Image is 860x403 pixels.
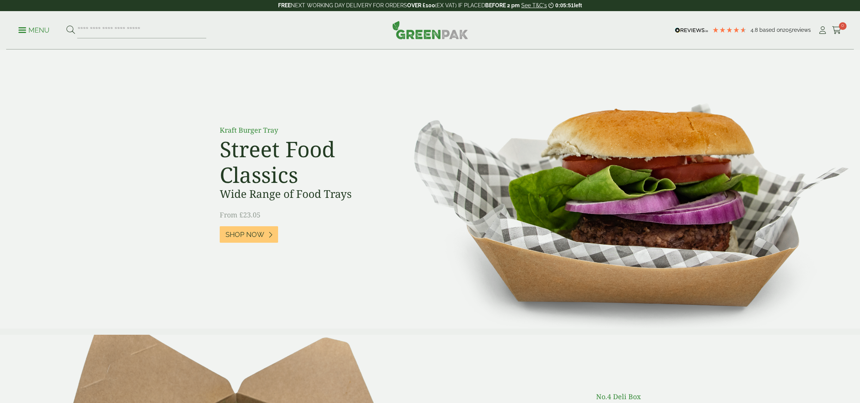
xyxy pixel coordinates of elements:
[407,2,435,8] strong: OVER £100
[675,28,708,33] img: REVIEWS.io
[839,22,847,30] span: 0
[387,50,860,329] img: Street Food Classics
[751,27,759,33] span: 4.8
[18,26,50,35] p: Menu
[783,27,792,33] span: 205
[220,188,393,201] h3: Wide Range of Food Trays
[555,2,574,8] span: 0:05:51
[18,26,50,33] a: Menu
[220,210,260,219] span: From £23.05
[220,136,393,188] h2: Street Food Classics
[220,226,278,243] a: Shop Now
[521,2,547,8] a: See T&C's
[759,27,783,33] span: Based on
[473,391,640,402] p: No.4 Deli Box
[792,27,811,33] span: reviews
[225,230,264,239] span: Shop Now
[818,26,827,34] i: My Account
[832,26,842,34] i: Cart
[574,2,582,8] span: left
[220,125,393,135] p: Kraft Burger Tray
[392,21,468,39] img: GreenPak Supplies
[832,25,842,36] a: 0
[485,2,520,8] strong: BEFORE 2 pm
[278,2,291,8] strong: FREE
[712,26,747,33] div: 4.79 Stars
